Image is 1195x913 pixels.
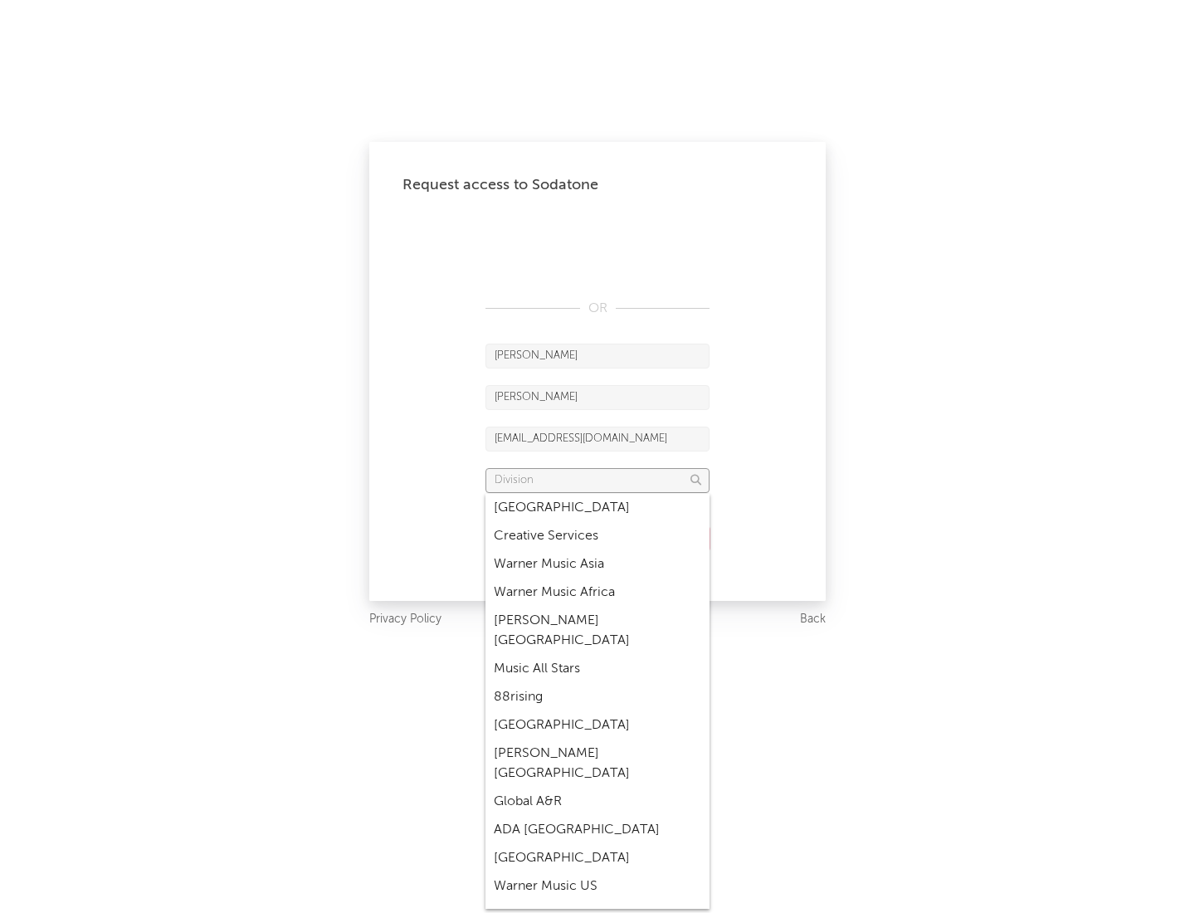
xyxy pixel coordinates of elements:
[485,816,710,844] div: ADA [GEOGRAPHIC_DATA]
[402,175,793,195] div: Request access to Sodatone
[485,872,710,901] div: Warner Music US
[485,579,710,607] div: Warner Music Africa
[800,609,826,630] a: Back
[485,468,710,493] input: Division
[485,711,710,740] div: [GEOGRAPHIC_DATA]
[485,550,710,579] div: Warner Music Asia
[485,740,710,788] div: [PERSON_NAME] [GEOGRAPHIC_DATA]
[369,609,441,630] a: Privacy Policy
[485,522,710,550] div: Creative Services
[485,607,710,655] div: [PERSON_NAME] [GEOGRAPHIC_DATA]
[485,344,710,369] input: First Name
[485,299,710,319] div: OR
[485,844,710,872] div: [GEOGRAPHIC_DATA]
[485,788,710,816] div: Global A&R
[485,655,710,683] div: Music All Stars
[485,494,710,522] div: [GEOGRAPHIC_DATA]
[485,385,710,410] input: Last Name
[485,427,710,452] input: Email
[485,683,710,711] div: 88rising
